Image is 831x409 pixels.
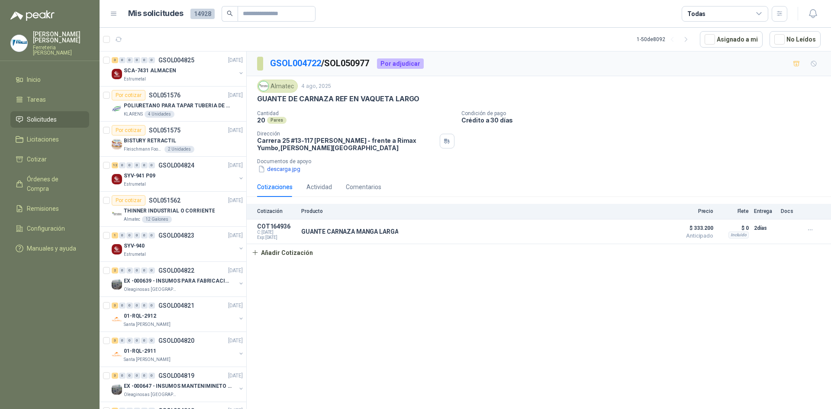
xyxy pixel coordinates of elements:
[377,58,424,69] div: Por adjudicar
[270,58,321,68] a: GSOL004722
[112,209,122,219] img: Company Logo
[228,267,243,275] p: [DATE]
[112,314,122,325] img: Company Logo
[257,182,293,192] div: Cotizaciones
[10,171,89,197] a: Órdenes de Compra
[259,81,268,91] img: Company Logo
[228,161,243,170] p: [DATE]
[126,57,133,63] div: 0
[754,223,776,233] p: 2 días
[112,174,122,184] img: Company Logo
[257,80,298,93] div: Almatec
[149,92,180,98] p: SOL051576
[228,126,243,135] p: [DATE]
[124,146,163,153] p: Fleischmann Foods S.A.
[141,232,148,238] div: 0
[112,232,118,238] div: 1
[124,286,178,293] p: Oleaginosas [GEOGRAPHIC_DATA][PERSON_NAME]
[228,302,243,310] p: [DATE]
[228,372,243,380] p: [DATE]
[257,116,265,124] p: 20
[346,182,381,192] div: Comentarios
[141,267,148,274] div: 0
[124,321,171,328] p: Santa [PERSON_NAME]
[112,195,145,206] div: Por cotizar
[112,69,122,79] img: Company Logo
[257,110,454,116] p: Cantidad
[112,265,245,293] a: 2 0 0 0 0 0 GSOL004822[DATE] Company LogoEX -000639 - INSUMOS PARA FABRICACION DE MALLA TAMOleagi...
[700,31,763,48] button: Asignado a mi
[257,164,301,174] button: descarga.jpg
[781,208,798,214] p: Docs
[134,373,140,379] div: 0
[119,303,126,309] div: 0
[100,87,246,122] a: Por cotizarSOL051576[DATE] Company LogoPOLIURETANO PARA TAPAR TUBERIA DE SENSORES DE NIVEL DEL BA...
[112,55,245,83] a: 3 0 0 0 0 0 GSOL004825[DATE] Company LogoSCA-7431 ALMACENEstrumetal
[228,56,243,64] p: [DATE]
[112,230,245,258] a: 1 0 0 0 0 0 GSOL004823[DATE] Company LogoSYV-940Estrumetal
[124,181,146,188] p: Estrumetal
[134,162,140,168] div: 0
[728,232,749,238] div: Incluido
[306,182,332,192] div: Actividad
[10,200,89,217] a: Remisiones
[670,233,713,238] span: Anticipado
[134,57,140,63] div: 0
[190,9,215,19] span: 14928
[145,111,174,118] div: 4 Unidades
[228,91,243,100] p: [DATE]
[158,232,194,238] p: GSOL004823
[100,192,246,227] a: Por cotizarSOL051562[DATE] Company LogoTHINNER INDUSTRIAL O CORRIENTEAlmatec12 Galones
[126,373,133,379] div: 0
[257,158,828,164] p: Documentos de apoyo
[301,208,665,214] p: Producto
[141,57,148,63] div: 0
[158,338,194,344] p: GSOL004820
[126,232,133,238] div: 0
[270,57,370,70] p: / SOL050977
[119,267,126,274] div: 0
[257,235,296,240] span: Exp: [DATE]
[112,267,118,274] div: 2
[112,303,118,309] div: 3
[112,373,118,379] div: 3
[670,208,713,214] p: Precio
[33,31,89,43] p: [PERSON_NAME] [PERSON_NAME]
[158,303,194,309] p: GSOL004821
[126,267,133,274] div: 0
[149,127,180,133] p: SOL051575
[228,196,243,205] p: [DATE]
[257,137,436,151] p: Carrera 25 #13-117 [PERSON_NAME] - frente a Rimax Yumbo , [PERSON_NAME][GEOGRAPHIC_DATA]
[112,104,122,114] img: Company Logo
[33,45,89,55] p: Ferreteria [PERSON_NAME]
[228,337,243,345] p: [DATE]
[148,267,155,274] div: 0
[141,338,148,344] div: 0
[134,338,140,344] div: 0
[124,312,156,320] p: 01-RQL-2912
[257,208,296,214] p: Cotización
[124,207,215,215] p: THINNER INDUSTRIAL O CORRIENTE
[10,111,89,128] a: Solicitudes
[148,232,155,238] div: 0
[126,162,133,168] div: 0
[27,135,59,144] span: Licitaciones
[112,57,118,63] div: 3
[10,10,55,21] img: Logo peakr
[112,90,145,100] div: Por cotizar
[124,277,232,285] p: EX -000639 - INSUMOS PARA FABRICACION DE MALLA TAM
[27,115,57,124] span: Solicitudes
[112,300,245,328] a: 3 0 0 0 0 0 GSOL004821[DATE] Company Logo01-RQL-2912Santa [PERSON_NAME]
[124,391,178,398] p: Oleaginosas [GEOGRAPHIC_DATA][PERSON_NAME]
[257,131,436,137] p: Dirección
[124,111,143,118] p: KLARENS
[670,223,713,233] span: $ 333.200
[119,162,126,168] div: 0
[27,75,41,84] span: Inicio
[27,95,46,104] span: Tareas
[124,347,156,355] p: 01-RQL-2911
[134,232,140,238] div: 0
[141,303,148,309] div: 0
[124,137,176,145] p: BISTURY RETRACTIL
[227,10,233,16] span: search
